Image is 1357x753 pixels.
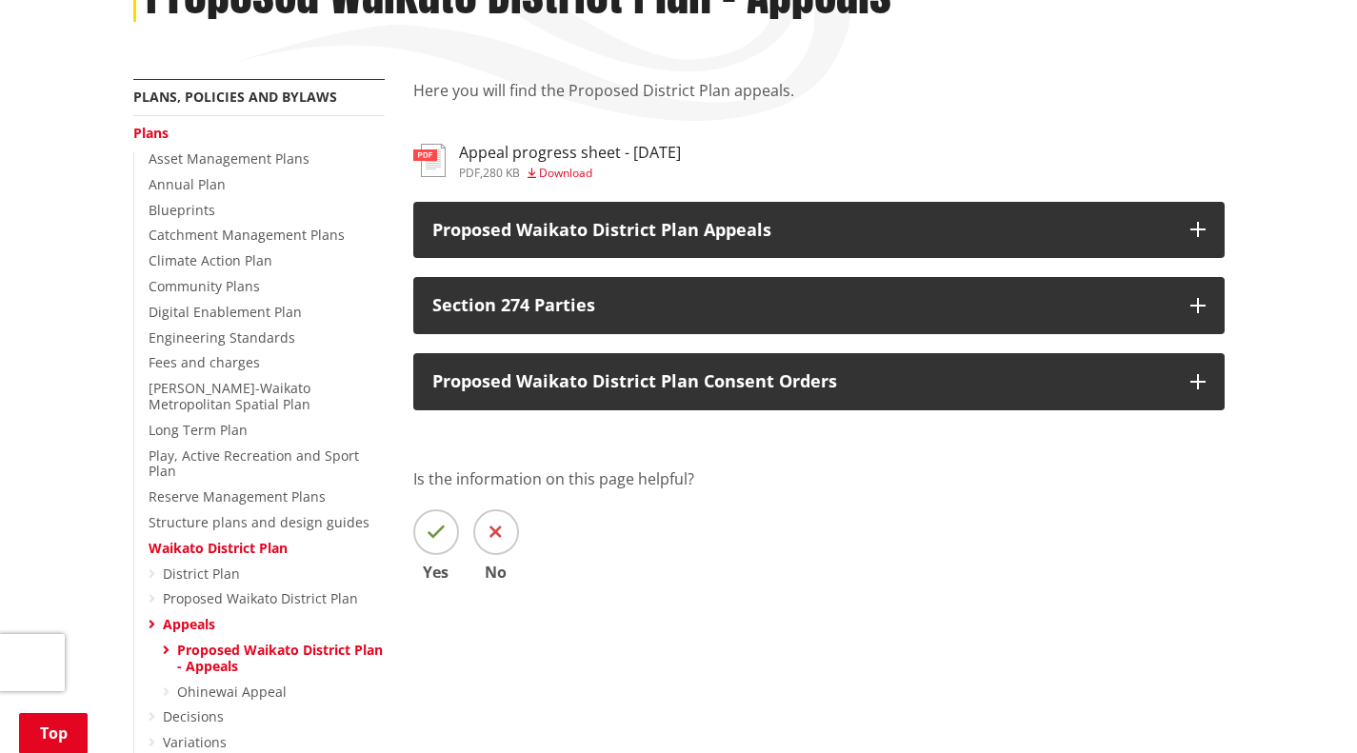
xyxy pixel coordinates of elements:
a: Decisions [163,707,224,725]
button: Proposed Waikato District Plan Appeals [413,202,1225,259]
a: Plans [133,124,169,142]
a: Top [19,713,88,753]
p: Proposed Waikato District Plan Appeals [432,221,1171,240]
a: Variations [163,733,227,751]
a: Catchment Management Plans [149,226,345,244]
button: Proposed Waikato District Plan Consent Orders [413,353,1225,410]
span: Download [539,165,592,181]
p: Here you will find the Proposed District Plan appeals. [413,79,1225,125]
span: pdf [459,165,480,181]
a: Appeals [163,615,215,633]
a: Annual Plan [149,175,226,193]
a: Long Term Plan [149,421,248,439]
a: Engineering Standards [149,328,295,347]
a: Reserve Management Plans [149,487,326,505]
a: Waikato District Plan [149,539,288,557]
button: Section 274 Parties [413,277,1225,334]
a: Appeal progress sheet - [DATE] pdf,280 KB Download [413,144,681,178]
span: 280 KB [483,165,520,181]
a: Plans, policies and bylaws [133,88,337,106]
a: Climate Action Plan [149,251,272,269]
span: No [473,565,519,580]
p: Section 274 Parties [432,296,1171,315]
a: Digital Enablement Plan [149,303,302,321]
a: Blueprints [149,201,215,219]
a: Play, Active Recreation and Sport Plan [149,446,359,481]
img: document-pdf.svg [413,144,446,177]
span: Yes [413,565,459,580]
p: Is the information on this page helpful? [413,467,1225,490]
h3: Appeal progress sheet - [DATE] [459,144,681,162]
a: Community Plans [149,277,260,295]
a: Asset Management Plans [149,149,309,168]
a: [PERSON_NAME]-Waikato Metropolitan Spatial Plan [149,379,310,413]
div: , [459,168,681,179]
a: Structure plans and design guides [149,513,369,531]
p: Proposed Waikato District Plan Consent Orders [432,372,1171,391]
a: Proposed Waikato District Plan - Appeals [177,641,383,675]
a: District Plan [163,565,240,583]
a: Proposed Waikato District Plan [163,589,358,607]
iframe: Messenger Launcher [1269,673,1338,742]
a: Ohinewai Appeal [177,683,287,701]
a: Fees and charges [149,353,260,371]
